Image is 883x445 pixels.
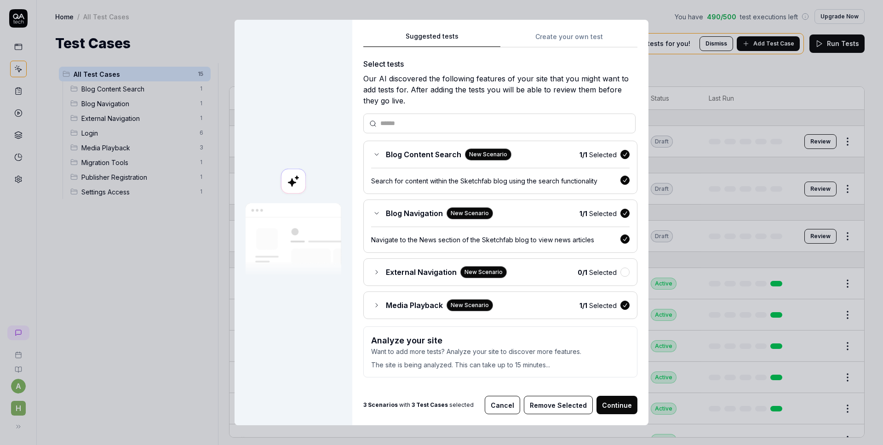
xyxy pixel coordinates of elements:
span: External Navigation [386,267,457,278]
span: Selected [579,209,617,218]
p: Want to add more tests? Analyze your site to discover more features. [371,347,630,356]
span: Media Playback [386,300,443,311]
span: Blog Content Search [386,149,461,160]
span: with selected [363,401,474,409]
h3: Analyze your site [371,334,630,347]
button: Cancel [485,396,520,414]
div: Our AI discovered the following features of your site that you might want to add tests for. After... [363,73,637,106]
div: New Scenario [447,207,493,219]
button: Suggested tests [363,31,500,47]
button: Continue [596,396,637,414]
span: Selected [578,268,617,277]
b: 0 / 1 [578,268,587,276]
div: Navigate to the News section of the Sketchfab blog to view news articles [371,235,620,245]
button: Remove Selected [524,396,593,414]
b: 3 Test Cases [412,401,448,408]
b: 3 Scenarios [363,401,398,408]
div: Select tests [363,58,637,69]
p: The site is being analyzed. This can take up to 15 minutes... [371,356,630,370]
div: New Scenario [465,148,511,160]
b: 1 / 1 [579,302,587,309]
button: Create your own test [500,31,637,47]
div: Search for content within the Sketchfab blog using the search functionality [371,176,620,186]
b: 1 / 1 [579,151,587,159]
div: New Scenario [460,266,507,278]
span: Selected [579,150,617,160]
div: New Scenario [447,299,493,311]
b: 1 / 1 [579,210,587,217]
img: Our AI scans your site and suggests things to test [246,203,341,276]
span: Blog Navigation [386,208,443,219]
span: Selected [579,301,617,310]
